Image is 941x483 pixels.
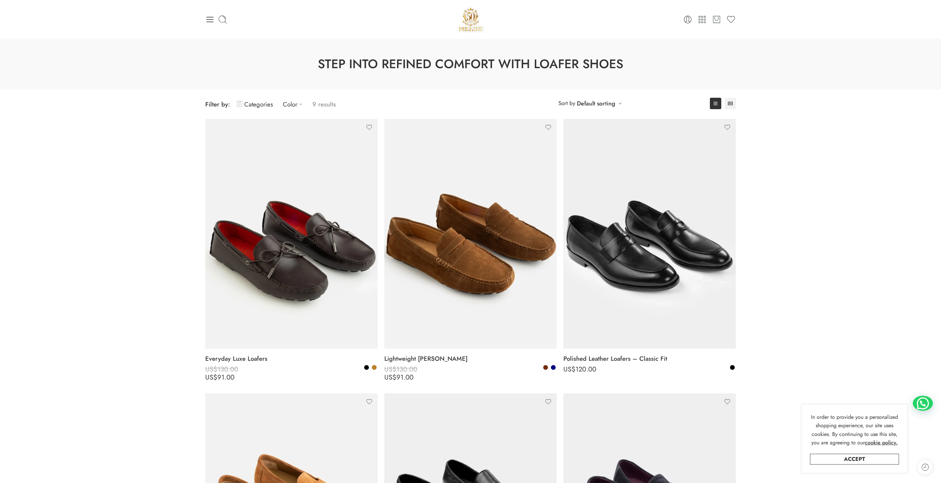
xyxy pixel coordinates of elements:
[811,413,898,447] span: In order to provide you a personalized shopping experience, our site uses cookies. By continuing ...
[205,352,378,365] a: Everyday Luxe Loafers
[283,96,306,112] a: Color
[456,5,485,34] a: Pellini -
[384,364,396,374] span: US$
[726,15,736,24] a: Wishlist
[205,364,238,374] bdi: 130.00
[712,15,721,24] a: Cart
[363,364,370,370] a: Black
[456,5,485,34] img: Pellini
[384,372,396,382] span: US$
[683,15,692,24] a: Login / Register
[563,364,575,374] span: US$
[17,55,924,73] h1: Step into Refined Comfort with Loafer Shoes
[577,99,615,108] a: Default sorting
[550,364,556,370] a: Navy
[237,96,273,112] a: Categories
[384,364,417,374] bdi: 130.00
[729,364,735,370] a: Black
[558,98,575,109] span: Sort by
[865,438,898,447] a: cookie policy.
[384,352,557,365] a: Lightweight [PERSON_NAME]
[205,372,234,382] bdi: 91.00
[312,96,336,112] p: 9 results
[384,372,414,382] bdi: 91.00
[205,372,217,382] span: US$
[810,454,899,465] a: Accept
[205,364,217,374] span: US$
[563,352,736,365] a: Polished Leather Loafers – Classic Fit
[205,100,230,109] span: Filter by:
[563,364,596,374] bdi: 120.00
[371,364,377,370] a: Camel
[543,364,549,370] a: Brown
